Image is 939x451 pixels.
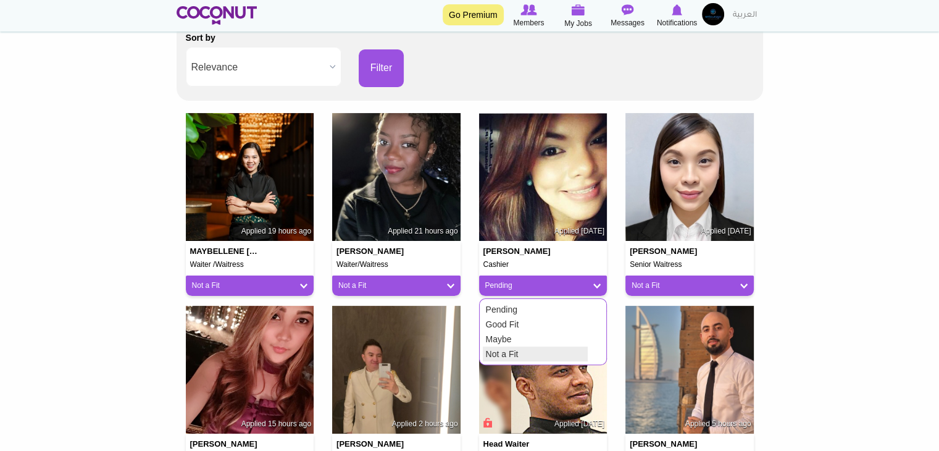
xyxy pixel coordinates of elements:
h5: Cashier [483,261,603,269]
a: Not a Fit [338,280,454,291]
span: Relevance [191,48,325,87]
a: My Jobs My Jobs [554,3,603,30]
a: Good Fit [483,317,588,332]
img: Sudhanshu Ranjan's picture [479,306,607,434]
h4: Head Waiter [483,440,555,449]
h5: Waiter/Waitress [336,261,456,269]
h4: [PERSON_NAME] [336,440,408,449]
img: Kristina Bruan's picture [186,306,314,434]
img: Baloul Abderrahim's picture [625,306,754,434]
img: My Jobs [572,4,585,15]
a: Not a Fit [632,280,748,291]
span: Notifications [657,17,697,29]
h5: Waiter /Waitress [190,261,310,269]
img: Browse Members [520,4,536,15]
img: Messages [622,4,634,15]
img: Marlyn Castro's picture [479,113,607,242]
span: Connect to Unlock the Profile [482,416,493,429]
img: Aileen Ibarlin's picture [625,113,754,242]
h5: Senior Waitress [630,261,749,269]
img: Perpetua Tafirenyika's picture [332,113,461,242]
h4: [PERSON_NAME] [483,247,555,256]
span: Members [513,17,544,29]
h4: [PERSON_NAME] [630,247,701,256]
a: Browse Members Members [504,3,554,29]
h4: [PERSON_NAME] [630,440,701,449]
a: Pending [483,302,588,317]
span: Messages [611,17,645,29]
img: Notifications [672,4,682,15]
button: Filter [359,49,404,87]
a: Go Premium [443,4,504,25]
a: العربية [727,3,763,28]
h4: [PERSON_NAME] [336,247,408,256]
h4: [PERSON_NAME] [190,440,262,449]
img: Harold Lomerio's picture [332,306,461,434]
label: Sort by [186,32,215,44]
a: Not a Fit [483,347,588,361]
img: MAYBELLENE maybellenebulaklak@outlook.com's picture [186,113,314,242]
a: Not a Fit [192,280,308,291]
h4: MAYBELLENE [EMAIL_ADDRESS][DOMAIN_NAME] [190,247,262,256]
img: Home [177,6,257,25]
a: Messages Messages [603,3,653,29]
span: My Jobs [564,17,592,30]
a: Notifications Notifications [653,3,702,29]
a: Pending [485,280,601,291]
a: Maybe [483,332,588,347]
